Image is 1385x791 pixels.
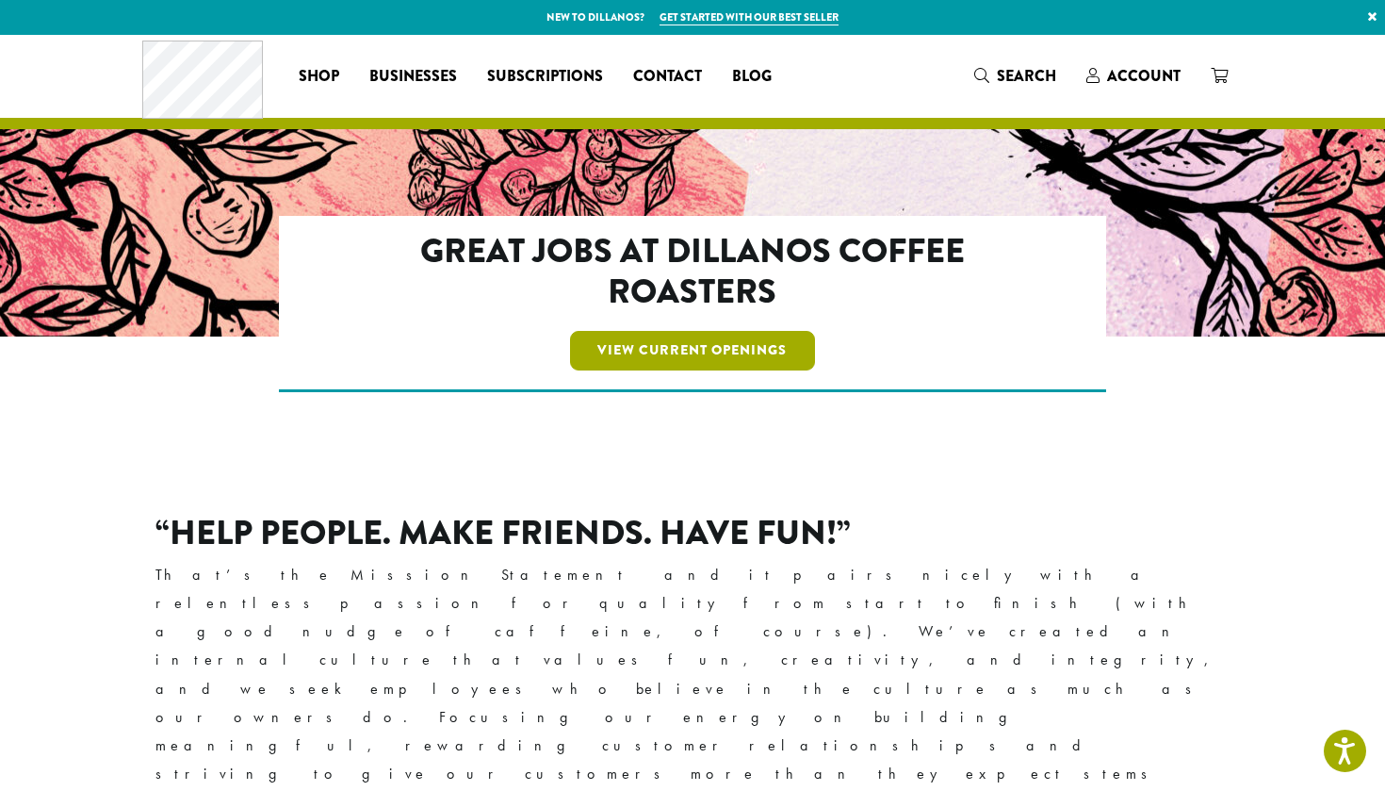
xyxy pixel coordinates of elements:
a: Search [959,60,1071,91]
span: Search [997,65,1056,87]
span: Account [1107,65,1181,87]
h2: Great Jobs at Dillanos Coffee Roasters [361,231,1025,312]
span: Subscriptions [487,65,603,89]
span: Shop [299,65,339,89]
a: Get started with our best seller [660,9,839,25]
span: Contact [633,65,702,89]
span: Blog [732,65,772,89]
span: Businesses [369,65,457,89]
a: Shop [284,61,354,91]
h2: “Help People. Make Friends. Have Fun!” [155,513,1230,553]
a: View Current Openings [570,331,816,371]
